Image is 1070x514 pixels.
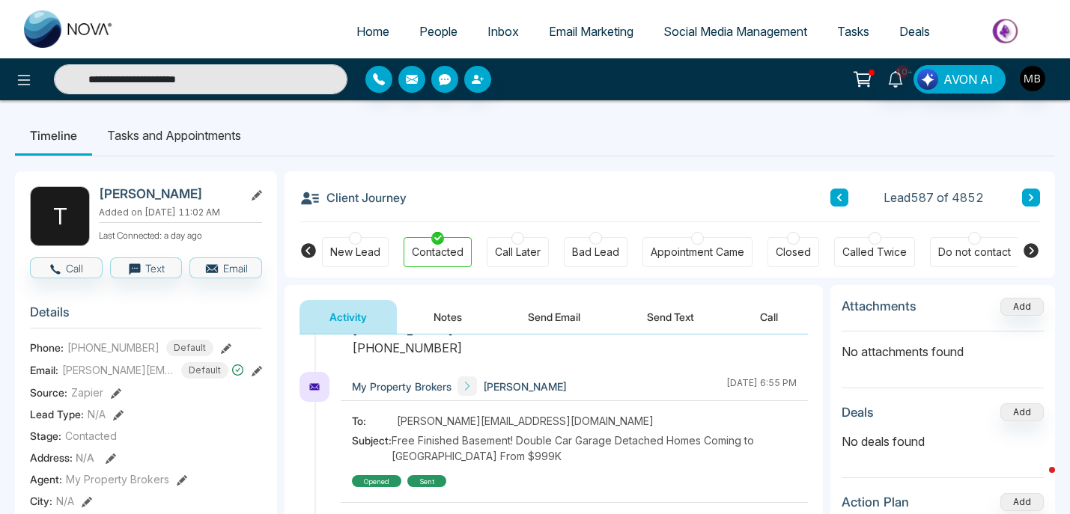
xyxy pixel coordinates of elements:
span: Address: [30,450,94,465]
span: Subject: [352,432,392,464]
span: My Property Brokers [352,379,452,394]
div: Opened [352,475,401,487]
span: Email Marketing [549,24,633,39]
span: People [419,24,458,39]
img: User Avatar [1020,66,1045,91]
span: Source: [30,385,67,400]
span: My Property Brokers [66,471,169,487]
a: Home [341,17,404,46]
button: Send Text [617,300,724,334]
span: AVON AI [943,70,993,88]
span: Phone: [30,340,64,355]
p: No attachments found [842,331,1044,361]
button: Notes [404,300,492,334]
a: 10+ [878,65,914,91]
span: Tasks [837,24,869,39]
span: 10+ [896,65,909,79]
span: Social Media Management [663,24,807,39]
div: New Lead [330,245,380,260]
button: Email [189,257,262,278]
p: Added on [DATE] 11:02 AM [99,206,262,219]
a: People [404,17,472,46]
span: N/A [76,451,94,464]
div: Bad Lead [572,245,619,260]
button: Add [1000,403,1044,421]
img: Lead Flow [917,69,938,90]
span: [PERSON_NAME][EMAIL_ADDRESS][DOMAIN_NAME] [62,362,174,378]
button: Add [1000,493,1044,511]
span: Zapier [71,385,103,400]
button: Send Email [498,300,610,334]
span: Free Finished Basement! Double Car Garage Detached Homes Coming to [GEOGRAPHIC_DATA] From $999K [392,432,797,464]
span: [PERSON_NAME][EMAIL_ADDRESS][DOMAIN_NAME] [397,413,654,429]
iframe: Intercom live chat [1019,463,1055,499]
span: Lead 587 of 4852 [884,189,984,206]
div: Called Twice [842,245,907,260]
button: Add [1000,298,1044,316]
li: Tasks and Appointments [92,115,256,156]
span: Email: [30,362,58,378]
span: Deals [899,24,930,39]
h2: [PERSON_NAME] [99,186,238,201]
a: Inbox [472,17,534,46]
a: Deals [884,17,945,46]
div: Appointment Came [651,245,744,260]
a: Email Marketing [534,17,648,46]
div: Closed [776,245,811,260]
div: Do not contact [938,245,1011,260]
h3: Action Plan [842,495,909,510]
span: To: [352,413,397,429]
div: sent [407,475,446,487]
span: N/A [88,406,106,422]
p: Last Connected: a day ago [99,226,262,242]
button: Text [110,257,183,278]
span: Home [356,24,389,39]
span: [PHONE_NUMBER] [67,340,159,355]
h3: Attachments [842,299,917,313]
button: AVON AI [914,65,1006,94]
div: Contacted [412,245,463,260]
span: Agent: [30,471,62,487]
span: Stage: [30,428,61,444]
div: Call Later [495,245,541,260]
div: T [30,186,90,246]
h3: Details [30,305,262,328]
p: No deals found [842,432,1044,450]
button: Call [30,257,103,278]
a: Tasks [822,17,884,46]
a: Social Media Management [648,17,822,46]
span: [PERSON_NAME] [483,379,567,394]
span: Lead Type: [30,406,84,422]
span: Default [166,340,213,356]
span: N/A [56,493,74,509]
img: Market-place.gif [952,14,1061,48]
button: Activity [300,300,397,334]
span: Default [181,362,228,379]
span: City : [30,493,52,509]
li: Timeline [15,115,92,156]
h3: Client Journey [300,186,407,209]
img: Nova CRM Logo [24,10,114,48]
div: [DATE] 6:55 PM [726,376,797,396]
span: Contacted [65,428,117,444]
h3: Deals [842,405,874,420]
span: Inbox [487,24,519,39]
button: Call [730,300,808,334]
span: Add [1000,299,1044,312]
